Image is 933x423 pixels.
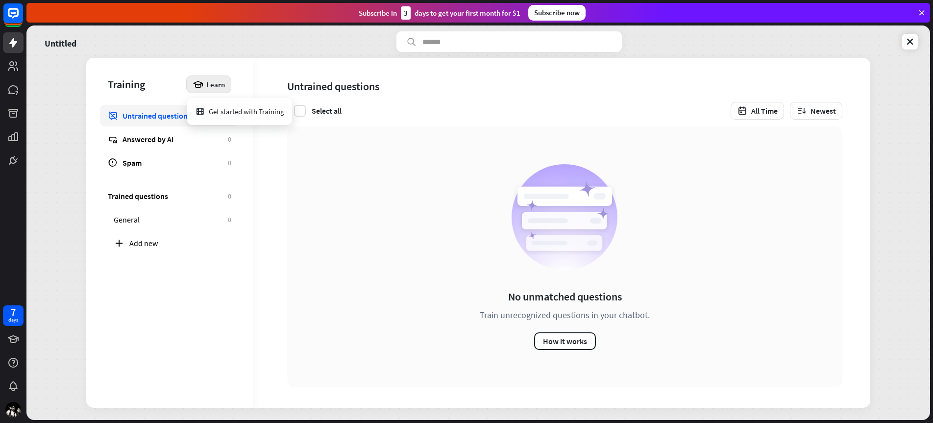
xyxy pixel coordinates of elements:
[108,191,223,201] div: Trained questions
[228,192,231,200] div: 0
[534,332,596,350] button: How it works
[3,305,24,326] a: 7 days
[123,158,223,168] div: Spam
[401,6,411,20] div: 3
[8,317,18,323] div: days
[312,106,342,116] div: Select all
[195,102,284,121] div: Get started with Training
[8,4,37,33] button: Open LiveChat chat widget
[287,79,379,93] div: Untrained questions
[100,152,239,174] a: Spam 0
[123,134,223,144] div: Answered by AI
[790,102,842,120] button: Newest
[359,6,520,20] div: Subscribe in days to get your first month for $1
[228,135,231,144] div: 0
[114,215,223,224] div: General
[206,80,225,89] span: Learn
[508,290,622,303] div: No unmatched questions
[129,238,231,248] div: Add new
[480,309,650,321] div: Train unrecognized questions in your chatbot.
[11,308,16,317] div: 7
[100,128,239,150] a: Answered by AI 0
[100,185,239,207] a: Trained questions 0
[228,215,231,224] div: 0
[106,209,239,230] a: General 0
[731,102,784,120] button: All Time
[108,77,181,91] div: Training
[228,158,231,167] div: 0
[45,31,76,52] a: Untitled
[100,105,239,126] a: Untrained questions 0
[123,111,223,121] div: Untrained questions
[528,5,586,21] div: Subscribe now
